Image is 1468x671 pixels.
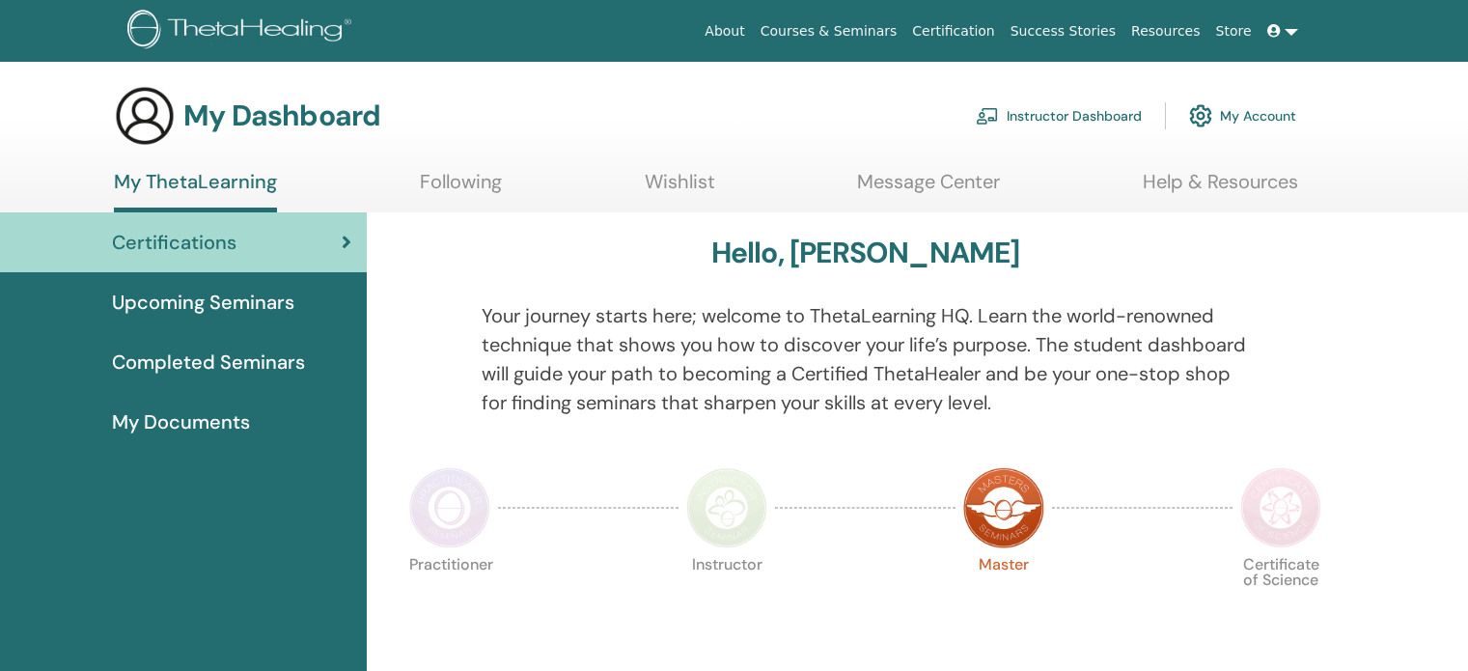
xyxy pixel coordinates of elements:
img: Certificate of Science [1240,467,1321,548]
img: chalkboard-teacher.svg [976,107,999,125]
span: Certifications [112,228,236,257]
p: Certificate of Science [1240,557,1321,638]
p: Instructor [686,557,767,638]
a: Message Center [857,170,1000,208]
img: generic-user-icon.jpg [114,85,176,147]
span: Completed Seminars [112,348,305,377]
h3: Hello, [PERSON_NAME] [711,236,1020,270]
img: cog.svg [1189,99,1212,132]
p: Practitioner [409,557,490,638]
a: Success Stories [1003,14,1123,49]
a: Courses & Seminars [753,14,905,49]
a: Wishlist [645,170,715,208]
p: Master [963,557,1044,638]
a: Resources [1123,14,1208,49]
img: Master [963,467,1044,548]
a: Following [420,170,502,208]
a: Store [1208,14,1260,49]
img: Practitioner [409,467,490,548]
a: Help & Resources [1143,170,1298,208]
a: About [697,14,752,49]
a: Certification [904,14,1002,49]
p: Your journey starts here; welcome to ThetaLearning HQ. Learn the world-renowned technique that sh... [482,301,1250,417]
a: Instructor Dashboard [976,95,1142,137]
a: My Account [1189,95,1296,137]
img: Instructor [686,467,767,548]
h3: My Dashboard [183,98,380,133]
img: logo.png [127,10,358,53]
span: My Documents [112,407,250,436]
a: My ThetaLearning [114,170,277,212]
span: Upcoming Seminars [112,288,294,317]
